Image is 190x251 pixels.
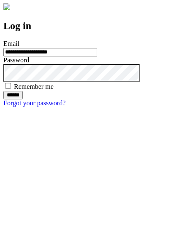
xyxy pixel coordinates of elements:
label: Password [3,56,29,64]
label: Remember me [14,83,54,90]
h2: Log in [3,20,187,32]
img: logo-4e3dc11c47720685a147b03b5a06dd966a58ff35d612b21f08c02c0306f2b779.png [3,3,10,10]
a: Forgot your password? [3,99,65,107]
label: Email [3,40,19,47]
